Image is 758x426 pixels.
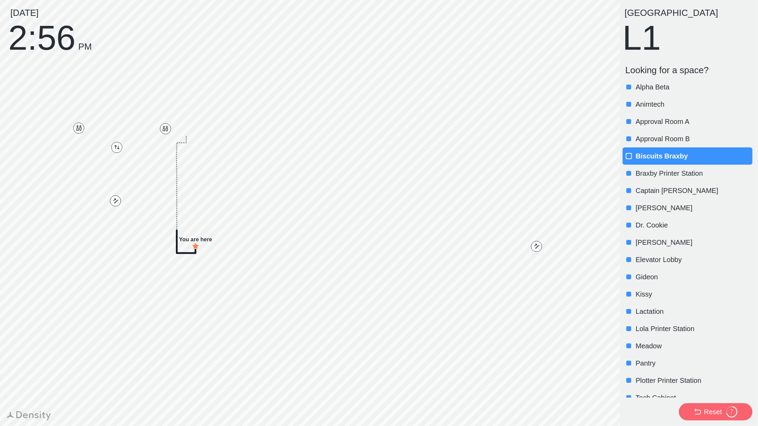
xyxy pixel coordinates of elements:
p: Looking for a space? [625,65,752,76]
p: Plotter Printer Station [636,376,751,385]
p: Biscuits Braxby [636,151,751,161]
p: Approval Room A [636,117,751,126]
p: Lactation [636,307,751,316]
p: Lola Printer Station [636,324,751,333]
div: 7 [726,408,738,415]
p: Braxby Printer Station [636,168,751,178]
p: Captain [PERSON_NAME] [636,186,751,195]
p: Pantry [636,358,751,368]
p: Kissy [636,289,751,299]
p: Dr. Cookie [636,220,751,230]
div: Reset [704,407,722,417]
p: Approval Room B [636,134,751,144]
p: [PERSON_NAME] [636,238,751,247]
p: Tech Cabinet [636,393,751,403]
button: Reset7 [679,403,752,420]
p: Gideon [636,272,751,282]
p: [PERSON_NAME] [636,203,751,213]
p: Meadow [636,341,751,351]
p: Animtech [636,99,751,109]
p: Alpha Beta [636,82,751,92]
p: Elevator Lobby [636,255,751,264]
